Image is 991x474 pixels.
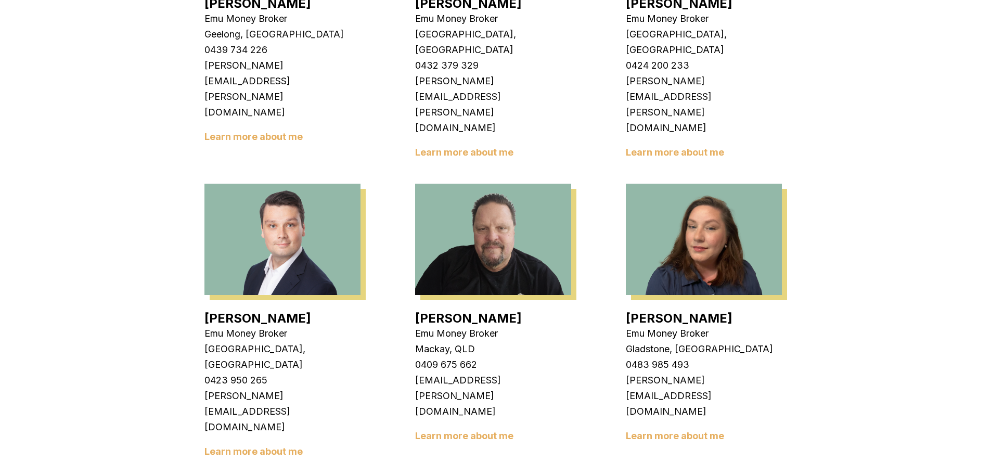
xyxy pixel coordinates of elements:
[626,147,724,158] a: Learn more about me
[415,147,513,158] a: Learn more about me
[626,184,782,295] img: Erin Shield
[626,58,782,73] p: 0424 200 233
[204,373,361,388] p: 0423 950 265
[415,373,571,419] p: [EMAIL_ADDRESS][PERSON_NAME][DOMAIN_NAME]
[204,388,361,435] p: [PERSON_NAME][EMAIL_ADDRESS][DOMAIN_NAME]
[204,42,361,58] p: 0439 734 226
[415,11,571,27] p: Emu Money Broker
[415,357,571,373] p: 0409 675 662
[415,326,571,341] p: Emu Money Broker
[204,58,361,120] p: [PERSON_NAME][EMAIL_ADDRESS][PERSON_NAME][DOMAIN_NAME]
[415,27,571,58] p: [GEOGRAPHIC_DATA], [GEOGRAPHIC_DATA]
[415,311,522,326] a: [PERSON_NAME]
[626,27,782,58] p: [GEOGRAPHIC_DATA], [GEOGRAPHIC_DATA]
[626,373,782,419] p: [PERSON_NAME][EMAIL_ADDRESS][DOMAIN_NAME]
[626,357,782,373] p: 0483 985 493
[415,73,571,136] p: [PERSON_NAME][EMAIL_ADDRESS][PERSON_NAME][DOMAIN_NAME]
[626,430,724,441] a: Learn more about me
[204,341,361,373] p: [GEOGRAPHIC_DATA], [GEOGRAPHIC_DATA]
[415,430,513,441] a: Learn more about me
[204,27,361,42] p: Geelong, [GEOGRAPHIC_DATA]
[204,11,361,27] p: Emu Money Broker
[626,11,782,27] p: Emu Money Broker
[626,326,782,341] p: Emu Money Broker
[204,311,311,326] a: [PERSON_NAME]
[204,446,303,457] a: Learn more about me
[415,58,571,73] p: 0432 379 329
[626,73,782,136] p: [PERSON_NAME][EMAIL_ADDRESS][PERSON_NAME][DOMAIN_NAME]
[626,311,732,326] a: [PERSON_NAME]
[204,326,361,341] p: Emu Money Broker
[204,184,361,295] img: Jackson Fanfulla
[415,184,571,295] img: Baron Ketterman
[204,131,303,142] a: Learn more about me
[626,341,782,357] p: Gladstone, [GEOGRAPHIC_DATA]
[415,341,571,357] p: Mackay, QLD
